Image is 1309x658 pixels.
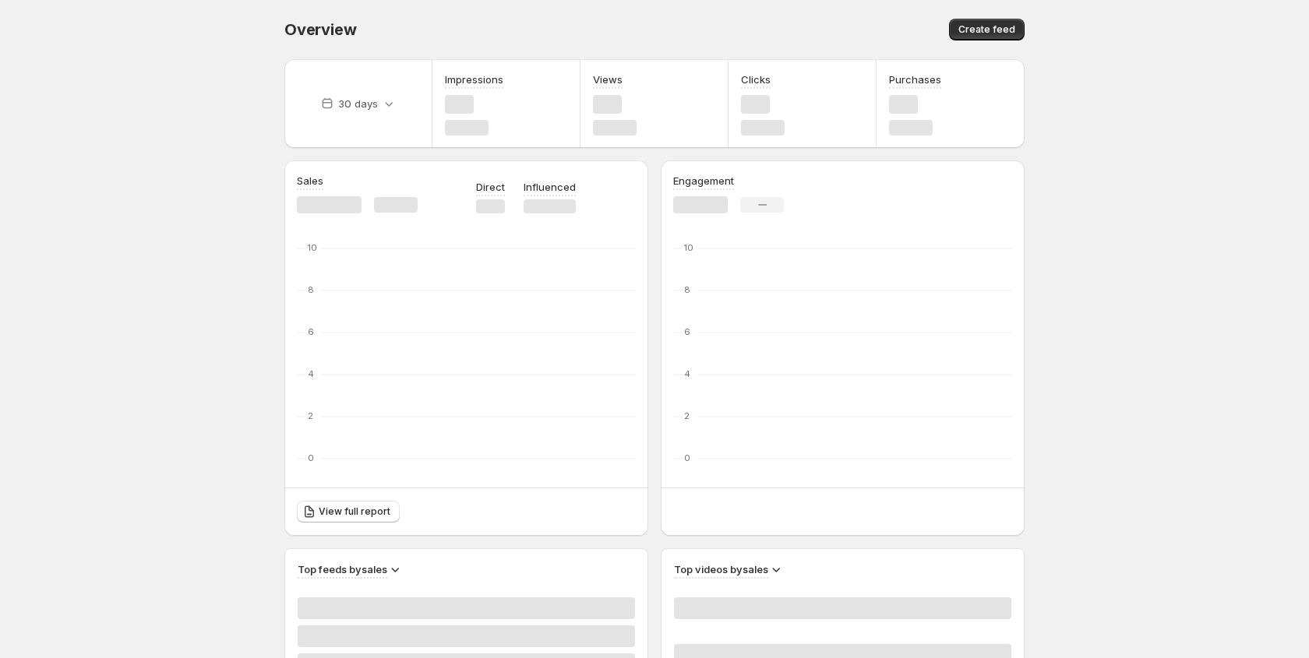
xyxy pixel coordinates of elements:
[308,410,313,421] text: 2
[889,72,941,87] h3: Purchases
[308,284,314,295] text: 8
[684,368,690,379] text: 4
[308,452,314,463] text: 0
[684,452,690,463] text: 0
[684,242,693,253] text: 10
[297,501,400,523] a: View full report
[958,23,1015,36] span: Create feed
[338,96,378,111] p: 30 days
[284,20,356,39] span: Overview
[949,19,1025,40] button: Create feed
[308,368,314,379] text: 4
[674,561,768,577] h3: Top videos by sales
[741,72,771,87] h3: Clicks
[319,505,390,518] span: View full report
[308,326,314,337] text: 6
[297,173,323,188] h3: Sales
[476,179,505,195] p: Direct
[445,72,503,87] h3: Impressions
[308,242,317,253] text: 10
[684,284,690,295] text: 8
[684,410,690,421] text: 2
[298,561,387,577] h3: Top feeds by sales
[524,179,576,195] p: Influenced
[684,326,690,337] text: 6
[673,173,734,188] h3: Engagement
[593,72,623,87] h3: Views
